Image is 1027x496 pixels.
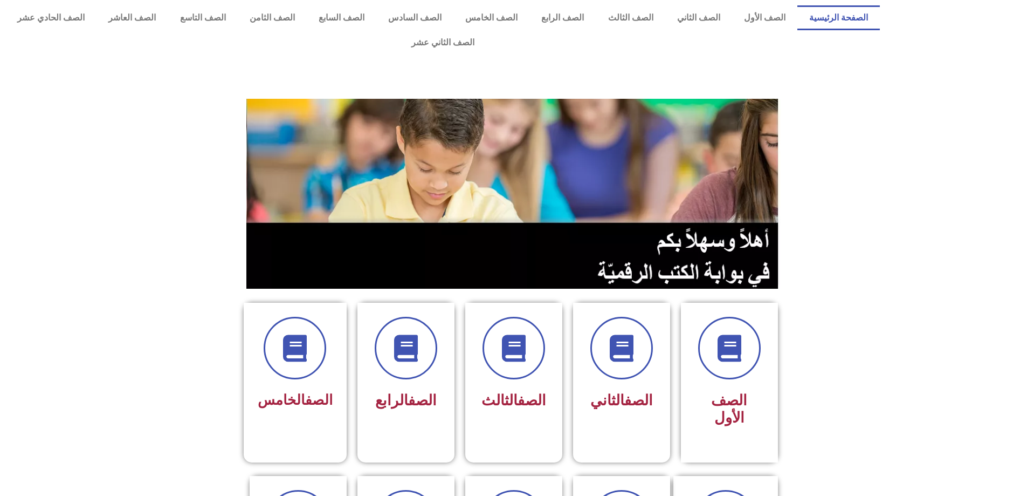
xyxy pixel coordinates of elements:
a: الصف [518,392,546,409]
a: الصف [624,392,653,409]
a: الصف الثامن [238,5,307,30]
a: الصف الخامس [453,5,529,30]
span: الثالث [481,392,546,409]
a: الصف الثاني [665,5,732,30]
a: الصفحة الرئيسية [797,5,880,30]
a: الصف السادس [376,5,453,30]
a: الصف الحادي عشر [5,5,97,30]
a: الصف التاسع [168,5,237,30]
a: الصف الأول [732,5,797,30]
a: الصف الثاني عشر [5,30,880,55]
a: الصف العاشر [97,5,168,30]
span: الثاني [590,392,653,409]
span: الخامس [258,392,333,408]
span: الصف الأول [711,392,747,426]
a: الصف [305,392,333,408]
a: الصف [408,392,437,409]
a: الصف الرابع [529,5,596,30]
a: الصف الثالث [596,5,665,30]
a: الصف السابع [307,5,376,30]
span: الرابع [375,392,437,409]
